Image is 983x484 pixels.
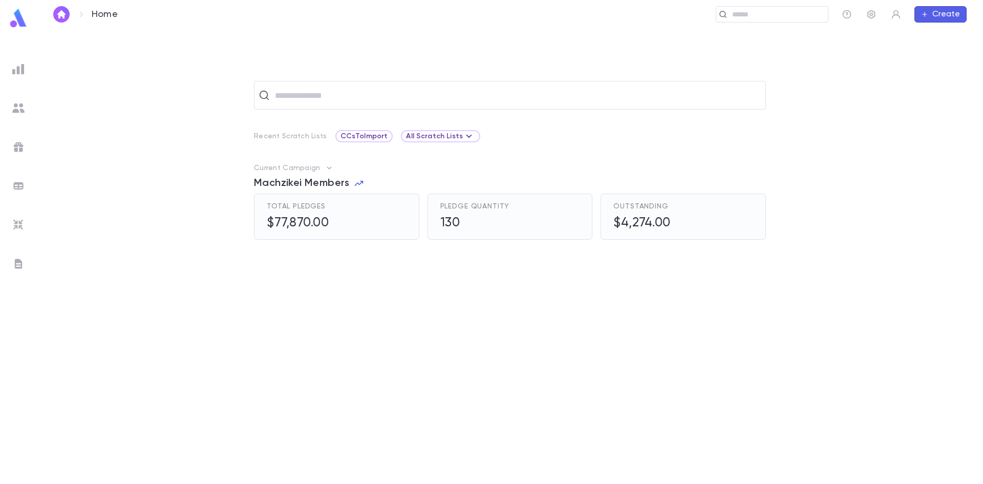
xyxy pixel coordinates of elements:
[254,132,327,140] p: Recent Scratch Lists
[12,219,25,231] img: imports_grey.530a8a0e642e233f2baf0ef88e8c9fcb.svg
[12,258,25,270] img: letters_grey.7941b92b52307dd3b8a917253454ce1c.svg
[12,180,25,192] img: batches_grey.339ca447c9d9533ef1741baa751efc33.svg
[440,202,510,211] span: Pledge Quantity
[55,10,68,18] img: home_white.a664292cf8c1dea59945f0da9f25487c.svg
[267,202,326,211] span: Total Pledges
[12,63,25,75] img: reports_grey.c525e4749d1bce6a11f5fe2a8de1b229.svg
[914,6,967,23] button: Create
[336,132,392,140] span: CCsToImport
[92,9,118,20] p: Home
[613,216,671,231] h5: $4,274.00
[254,177,350,190] span: Machzikei Members
[12,102,25,114] img: students_grey.60c7aba0da46da39d6d829b817ac14fc.svg
[12,141,25,153] img: campaigns_grey.99e729a5f7ee94e3726e6486bddda8f1.svg
[8,8,29,28] img: logo
[267,216,329,231] h5: $77,870.00
[254,164,320,172] p: Current Campaign
[440,216,460,231] h5: 130
[335,130,393,142] div: CCsToImport
[406,130,475,142] div: All Scratch Lists
[401,130,480,142] div: All Scratch Lists
[613,202,668,211] span: Outstanding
